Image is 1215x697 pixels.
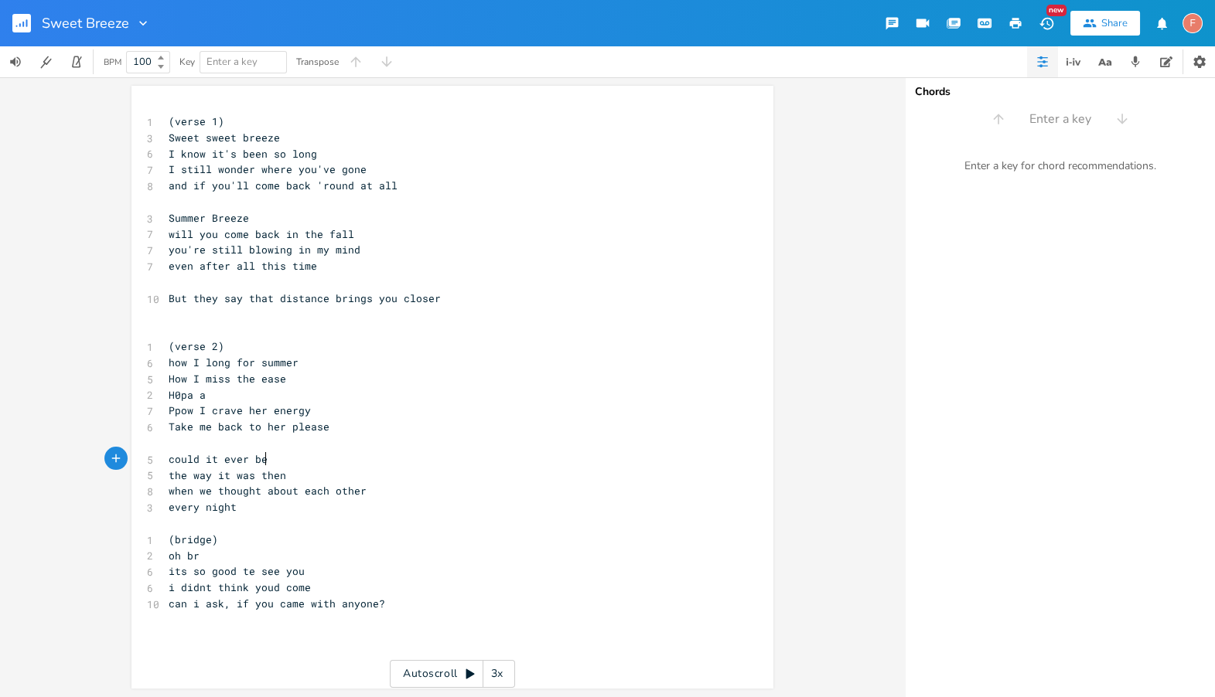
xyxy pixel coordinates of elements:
[1183,5,1203,41] button: F
[42,16,129,30] span: Sweet Breeze
[1046,5,1067,16] div: New
[169,484,367,498] span: when we thought about each other
[483,660,511,688] div: 3x
[169,162,367,176] span: I still wonder where you've gone
[390,660,515,688] div: Autoscroll
[1031,9,1062,37] button: New
[169,420,329,433] span: Take me back to her please
[169,178,398,192] span: and if you'll come back 'round at all
[1070,11,1140,36] button: Share
[104,58,121,66] div: BPM
[179,57,195,66] div: Key
[169,500,237,514] span: every night
[169,403,311,417] span: Ppow I crave her energy
[169,597,385,610] span: can i ask, if you came with anyone?
[169,291,441,305] span: But they say that distance brings you closer
[169,580,311,594] span: i didnt think youd come
[169,468,286,482] span: the way it was then
[169,452,268,466] span: could it ever be
[169,243,360,257] span: you're still blowing in my mind
[206,55,258,69] span: Enter a key
[296,57,339,66] div: Transpose
[169,355,299,369] span: how I long for summer
[1101,16,1128,30] div: Share
[915,87,1206,97] div: Chords
[169,532,218,546] span: (bridge)
[169,211,249,225] span: Summer Breeze
[169,114,224,128] span: (verse 1)
[169,388,206,402] span: H0pa a
[169,564,305,578] span: its so good te see you
[169,131,280,144] span: Sweet sweet breeze
[1029,110,1091,128] span: Enter a key
[169,339,224,353] span: (verse 2)
[169,227,354,241] span: will you come back in the fall
[169,147,317,161] span: I know it's been so long
[1183,13,1203,33] div: fuzzyip
[169,372,286,386] span: How I miss the ease
[906,150,1215,182] div: Enter a key for chord recommendations.
[169,259,317,273] span: even after all this time
[169,549,200,563] span: oh br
